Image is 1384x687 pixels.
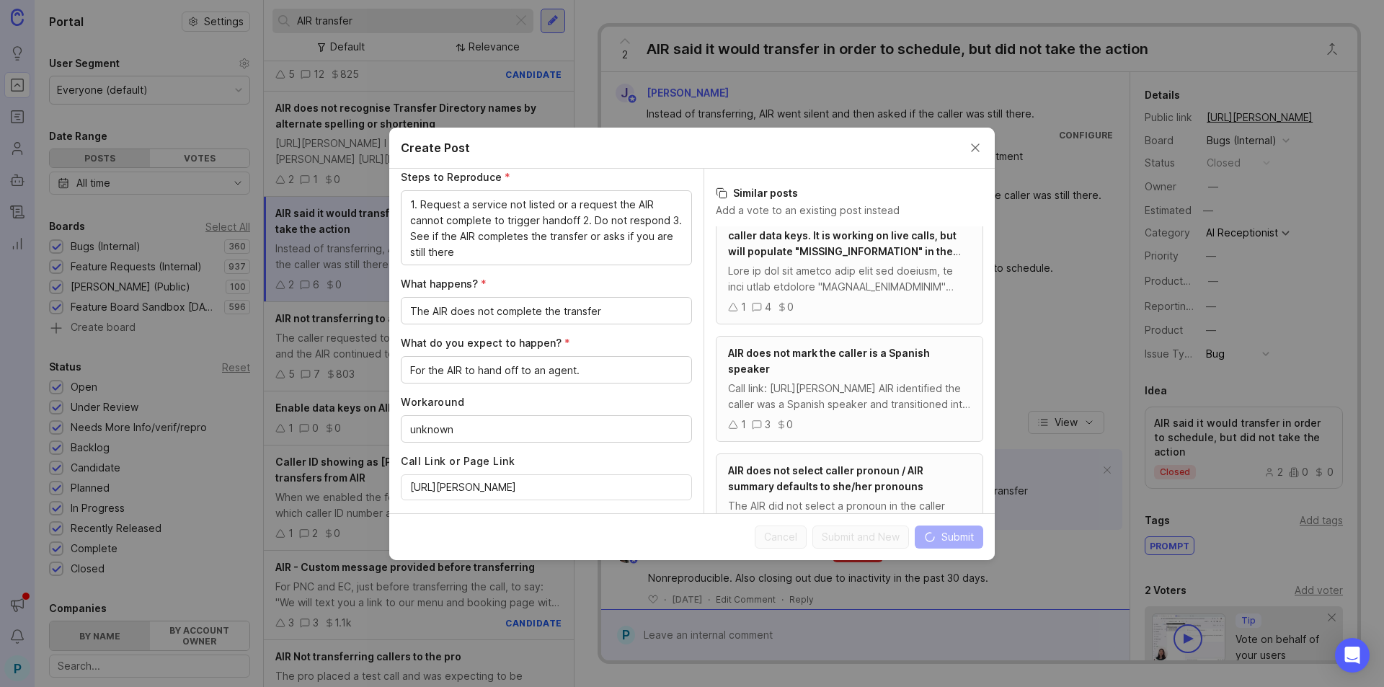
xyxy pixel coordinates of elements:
[728,464,923,492] span: AIR does not select caller pronoun / AIR summary defaults to she/her pronouns
[401,337,570,349] span: What do you expect to happen? (required)
[716,186,983,200] h3: Similar posts
[401,454,692,469] label: Call Link or Page Link
[410,479,683,495] input: Link to a call or page
[728,263,971,295] div: Lore ip dol sit ametco adip elit sed doeiusm, te inci utlab etdolore "MAGNAAL_ENIMADMINIM" veniam...
[401,139,470,156] h2: Create Post
[716,336,983,442] a: AIR does not mark the caller is a Spanish speakerCall link: [URL][PERSON_NAME] AIR identified the...
[716,453,983,559] a: AIR does not select caller pronoun / AIR summary defaults to she/her pronounsThe AIR did not sele...
[967,140,983,156] button: Close create post modal
[786,417,793,433] div: 0
[787,299,794,315] div: 0
[765,417,771,433] div: 3
[728,381,971,412] div: Call link: [URL][PERSON_NAME] AIR identified the caller was a Spanish speaker and transitioned in...
[401,171,510,183] span: Steps to Reproduce (required)
[765,299,771,315] div: 4
[401,278,487,290] span: What happens? (required)
[728,498,971,530] div: The AIR did not select a pronoun in the caller profile. This was not updated by the agent, and th...
[728,347,930,375] span: AIR does not mark the caller is a Spanish speaker
[716,203,983,218] p: Add a vote to an existing post instead
[716,203,983,324] a: The instruction preview does not populate the caller data keys. It is working on live calls, but ...
[401,512,692,526] label: Reference(s)
[401,395,692,409] label: Workaround
[741,299,746,315] div: 1
[1335,638,1370,673] div: Open Intercom Messenger
[741,417,746,433] div: 1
